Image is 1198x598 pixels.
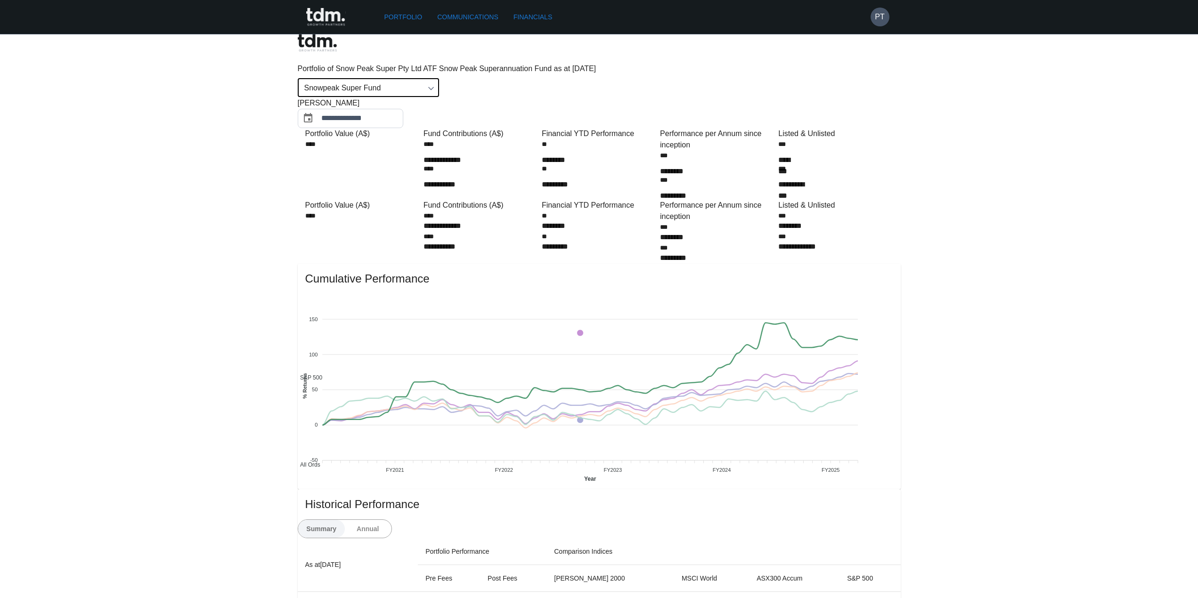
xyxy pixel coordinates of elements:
th: MSCI World [674,565,749,591]
th: Pre Fees [418,565,480,591]
th: Comparison Indices [546,538,900,565]
div: Portfolio Value (A$) [305,128,420,139]
div: Portfolio Value (A$) [305,200,420,211]
tspan: 0 [315,422,318,428]
th: Post Fees [480,565,546,591]
div: Listed & Unlisted [778,128,893,139]
a: Financials [510,8,556,26]
tspan: FY2022 [495,467,513,473]
span: Cumulative Performance [305,271,893,286]
div: Performance per Annum since inception [660,128,774,151]
p: As at [DATE] [305,559,411,570]
div: Snowpeak Super Fund [298,78,439,97]
button: Choose date, selected date is Sep 30, 2025 [299,109,318,128]
tspan: FY2025 [822,467,840,473]
span: [PERSON_NAME] [298,97,360,109]
span: All Ords [293,461,320,468]
div: Listed & Unlisted [778,200,893,211]
button: PT [871,8,889,26]
th: S&P 500 [839,565,900,591]
button: Annual [344,520,391,538]
a: Communications [433,8,502,26]
span: Historical Performance [305,497,893,512]
tspan: 100 [309,351,318,357]
a: Portfolio [381,8,426,26]
h6: PT [875,11,884,23]
th: Portfolio Performance [418,538,546,565]
tspan: FY2021 [386,467,404,473]
tspan: 50 [312,387,318,392]
p: Portfolio of Snow Peak Super Pty Ltd ATF Snow Peak Superannuation Fund as at [DATE] [298,63,901,74]
div: text alignment [298,519,392,538]
tspan: -50 [310,457,318,463]
span: S&P 500 [293,374,322,381]
div: Fund Contributions (A$) [424,128,538,139]
tspan: FY2023 [603,467,622,473]
div: Financial YTD Performance [542,128,656,139]
th: [PERSON_NAME] 2000 [546,565,674,591]
text: Year [584,476,596,482]
div: Financial YTD Performance [542,200,656,211]
div: Fund Contributions (A$) [424,200,538,211]
tspan: FY2024 [713,467,731,473]
text: % Returns [302,373,307,398]
tspan: 150 [309,316,318,322]
div: Performance per Annum since inception [660,200,774,222]
th: ASX300 Accum [749,565,839,591]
